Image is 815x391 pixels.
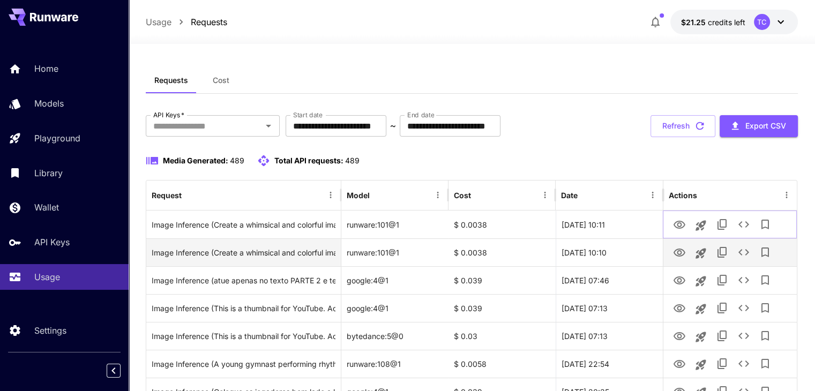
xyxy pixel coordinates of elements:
button: Launch in playground [690,298,712,320]
p: Library [34,167,63,179]
div: $ 0.039 [448,294,556,322]
button: Sort [183,187,198,202]
p: Settings [34,324,66,337]
div: Model [347,191,370,200]
button: Add to library [754,325,776,347]
div: runware:101@1 [341,210,448,238]
div: Click to copy prompt [152,322,335,350]
button: Add to library [754,297,776,319]
button: Sort [472,187,487,202]
button: Copy TaskUUID [712,269,733,291]
div: Cost [454,191,471,200]
button: Menu [645,187,660,202]
span: 489 [345,156,360,165]
div: 22 Sep, 2025 07:46 [556,266,663,294]
button: See details [733,297,754,319]
button: Menu [323,187,338,202]
div: $ 0.039 [448,266,556,294]
button: Launch in playground [690,326,712,348]
button: Copy TaskUUID [712,242,733,263]
button: Menu [537,187,552,202]
div: Click to copy prompt [152,267,335,294]
div: Click to copy prompt [152,350,335,378]
button: Launch in playground [690,243,712,264]
div: $ 0.0058 [448,350,556,378]
button: See details [733,353,754,374]
button: View [669,241,690,263]
button: Sort [371,187,386,202]
button: Launch in playground [690,270,712,292]
button: View [669,297,690,319]
button: View [669,213,690,235]
span: Requests [154,76,188,85]
button: Launch in playground [690,215,712,236]
div: $21.2481 [681,17,745,28]
button: Menu [779,187,794,202]
button: Sort [579,187,594,202]
div: Collapse sidebar [115,361,129,380]
button: Menu [430,187,445,202]
button: See details [733,214,754,235]
div: google:4@1 [341,294,448,322]
span: Cost [213,76,229,85]
button: Open [261,118,276,133]
button: See details [733,242,754,263]
div: Click to copy prompt [152,211,335,238]
span: $21.25 [681,18,708,27]
a: Usage [146,16,171,28]
span: 489 [230,156,244,165]
button: $21.2481TC [670,10,798,34]
div: $ 0.03 [448,322,556,350]
button: Copy TaskUUID [712,325,733,347]
span: Total API requests: [274,156,343,165]
div: 23 Sep, 2025 10:11 [556,210,663,238]
a: Requests [191,16,227,28]
button: Add to library [754,269,776,291]
p: Wallet [34,201,59,214]
p: Usage [34,270,60,283]
button: Copy TaskUUID [712,353,733,374]
p: API Keys [34,236,70,249]
div: Click to copy prompt [152,295,335,322]
button: Copy TaskUUID [712,214,733,235]
label: End date [407,110,434,119]
button: View [669,352,690,374]
div: 22 Sep, 2025 07:13 [556,322,663,350]
div: bytedance:5@0 [341,322,448,350]
nav: breadcrumb [146,16,227,28]
div: 18 Sep, 2025 22:54 [556,350,663,378]
div: Date [561,191,578,200]
div: $ 0.0038 [448,238,556,266]
label: Start date [293,110,323,119]
button: See details [733,269,754,291]
button: Export CSV [720,115,798,137]
span: credits left [708,18,745,27]
button: Add to library [754,242,776,263]
div: 23 Sep, 2025 10:10 [556,238,663,266]
div: google:4@1 [341,266,448,294]
button: Refresh [650,115,715,137]
div: Click to copy prompt [152,239,335,266]
button: View [669,325,690,347]
div: 22 Sep, 2025 07:13 [556,294,663,322]
p: Playground [34,132,80,145]
div: runware:101@1 [341,238,448,266]
button: Add to library [754,353,776,374]
div: Actions [669,191,697,200]
p: Home [34,62,58,75]
div: $ 0.0038 [448,210,556,238]
button: View [669,269,690,291]
button: Add to library [754,214,776,235]
div: Request [152,191,182,200]
button: See details [733,325,754,347]
button: Launch in playground [690,354,712,375]
span: Media Generated: [163,156,228,165]
p: Models [34,97,64,110]
div: runware:108@1 [341,350,448,378]
div: TC [754,14,770,30]
button: Collapse sidebar [107,364,121,378]
p: ~ [390,119,396,132]
label: API Keys [153,110,184,119]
